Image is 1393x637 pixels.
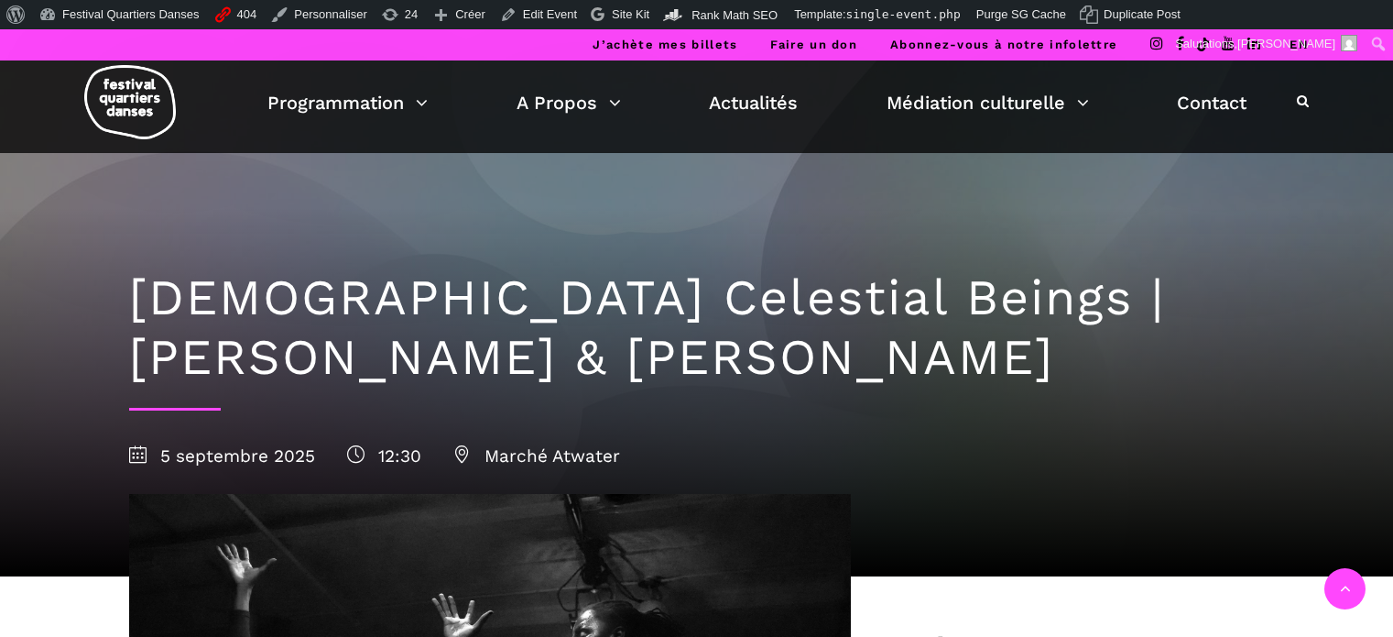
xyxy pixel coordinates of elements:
a: Contact [1177,87,1246,118]
span: single-event.php [846,7,961,21]
a: Abonnez-vous à notre infolettre [890,38,1117,51]
span: Rank Math SEO [691,8,778,22]
span: [PERSON_NAME] [1237,37,1335,50]
a: Programmation [267,87,428,118]
span: Site Kit [612,7,649,21]
h1: [DEMOGRAPHIC_DATA] Celestial Beings | [PERSON_NAME] & [PERSON_NAME] [129,269,1265,388]
a: A Propos [517,87,621,118]
a: Salutations, [1169,29,1365,59]
a: Actualités [709,87,798,118]
img: logo-fqd-med [84,65,176,139]
span: Marché Atwater [453,445,620,467]
span: 12:30 [347,445,421,467]
span: 5 septembre 2025 [129,445,315,467]
a: J’achète mes billets [593,38,737,51]
a: Médiation culturelle [887,87,1089,118]
a: Faire un don [770,38,857,51]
